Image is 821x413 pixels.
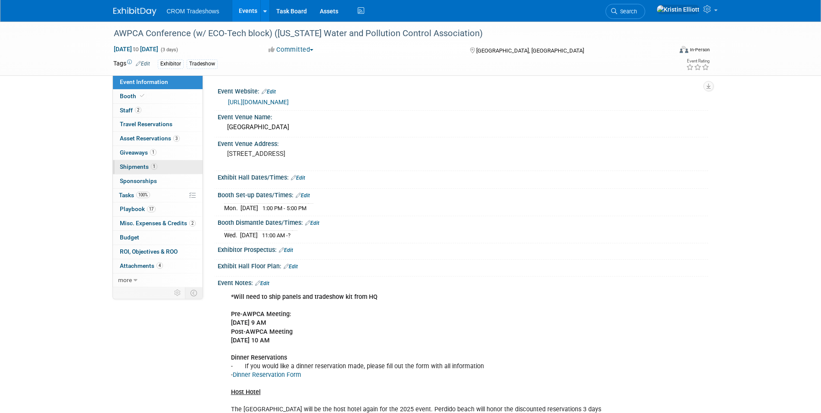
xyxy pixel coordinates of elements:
td: [DATE] [240,231,258,240]
a: Edit [136,61,150,67]
a: Edit [262,89,276,95]
i: Booth reservation complete [140,93,144,98]
a: Budget [113,231,203,245]
a: Asset Reservations3 [113,132,203,146]
span: to [132,46,140,53]
span: 1:00 PM - 5:00 PM [262,205,306,211]
div: Event Venue Name: [218,111,708,121]
a: Attachments4 [113,259,203,273]
td: Mon. [224,203,240,212]
span: 17 [147,206,156,212]
img: ExhibitDay [113,7,156,16]
a: [URL][DOMAIN_NAME] [228,99,289,106]
span: Staff [120,107,141,114]
img: Kristin Elliott [656,5,700,14]
img: Format-Inperson.png [680,46,688,53]
span: 2 [135,107,141,113]
b: Dinner Reservations [231,354,287,361]
a: Dinner Reservation Form [233,371,301,379]
span: 1 [150,149,156,155]
div: Exhibit Hall Dates/Times: [218,171,708,182]
div: Exhibitor [158,59,184,68]
a: Giveaways1 [113,146,203,160]
a: ROI, Objectives & ROO [113,245,203,259]
span: Budget [120,234,139,241]
button: Committed [265,45,317,54]
div: Exhibitor Prospectus: [218,243,708,255]
span: Asset Reservations [120,135,180,142]
a: Event Information [113,75,203,89]
a: Edit [305,220,319,226]
td: Tags [113,59,150,69]
div: Event Notes: [218,276,708,288]
span: 1 [151,163,157,170]
div: Event Website: [218,85,708,96]
div: Booth Dismantle Dates/Times: [218,216,708,227]
span: Tasks [119,192,150,199]
b: Post-AWPCA Meeting [231,328,293,335]
a: Sponsorships [113,174,203,188]
span: Search [617,8,637,15]
span: Sponsorships [120,177,157,184]
span: Misc. Expenses & Credits [120,220,196,227]
pre: [STREET_ADDRESS] [227,150,412,158]
span: Attachments [120,262,163,269]
b: *Will need to ship panels and tradeshow kit from HQ Pre-AWPCA Meeting: [231,293,378,318]
span: 100% [136,192,150,198]
td: Wed. [224,231,240,240]
span: [DATE] [DATE] [113,45,159,53]
span: [GEOGRAPHIC_DATA], [GEOGRAPHIC_DATA] [476,47,584,54]
a: Misc. Expenses & Credits2 [113,217,203,230]
td: Personalize Event Tab Strip [170,287,185,298]
span: ? [288,232,290,239]
b: [DATE] 10 AM [231,337,270,344]
div: Tradeshow [187,59,218,68]
a: Staff2 [113,104,203,118]
span: CROM Tradeshows [167,8,219,15]
span: (3 days) [160,47,178,53]
a: Booth [113,90,203,103]
div: Booth Set-up Dates/Times: [218,189,708,200]
a: Edit [284,264,298,270]
a: more [113,273,203,287]
span: Giveaways [120,149,156,156]
a: Shipments1 [113,160,203,174]
a: Edit [255,280,269,286]
td: [DATE] [240,203,258,212]
a: Edit [291,175,305,181]
span: Booth [120,93,146,99]
a: Travel Reservations [113,118,203,131]
span: 2 [189,220,196,227]
td: Toggle Event Tabs [185,287,203,298]
span: 11:00 AM - [262,232,290,239]
div: Exhibit Hall Floor Plan: [218,260,708,271]
a: Edit [279,247,293,253]
span: more [118,276,132,283]
span: Event Information [120,78,168,85]
div: Event Format [621,45,710,58]
span: ROI, Objectives & ROO [120,248,178,255]
span: 3 [173,135,180,142]
span: Travel Reservations [120,121,172,127]
div: Event Venue Address: [218,137,708,148]
div: Event Rating [686,59,709,63]
span: Playbook [120,205,156,212]
a: Tasks100% [113,189,203,202]
b: Host Hotel [231,388,261,396]
span: Shipments [120,163,157,170]
a: Edit [296,193,310,199]
a: Playbook17 [113,202,203,216]
span: 4 [156,262,163,269]
div: In-Person [690,47,710,53]
div: [GEOGRAPHIC_DATA] [224,121,702,134]
a: Search [606,4,645,19]
div: AWPCA Conference (w/ ECO-Tech block) ([US_STATE] Water and Pollution Control Association) [111,26,659,41]
b: [DATE] 9 AM [231,319,266,326]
